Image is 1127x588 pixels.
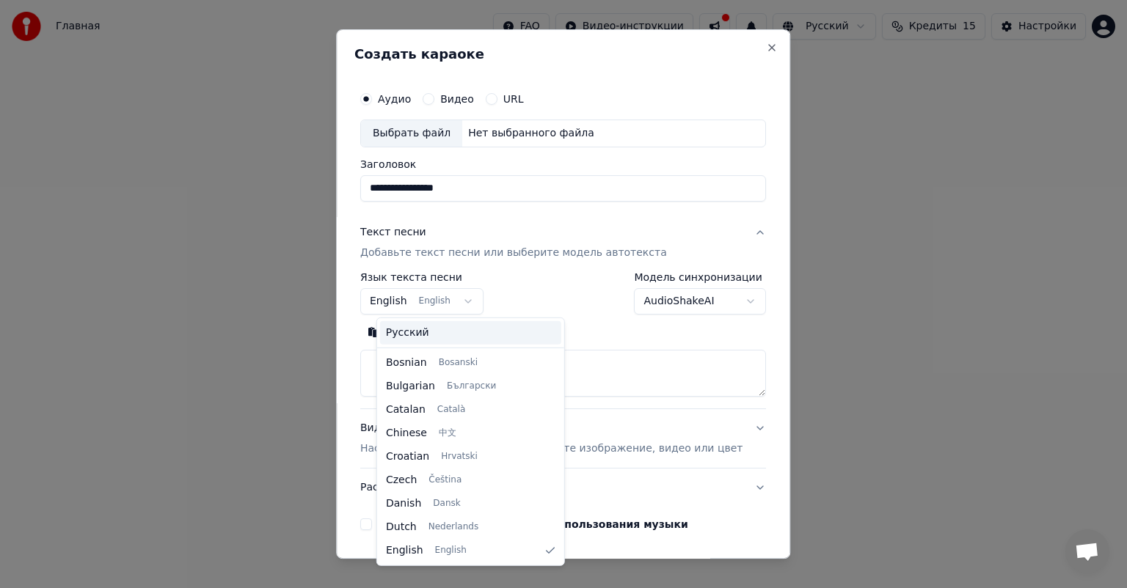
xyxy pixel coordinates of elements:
[447,381,496,392] span: Български
[386,496,421,511] span: Danish
[438,357,477,369] span: Bosanski
[386,449,429,464] span: Croatian
[386,543,423,558] span: English
[386,520,417,534] span: Dutch
[386,403,426,417] span: Catalan
[441,451,478,463] span: Hrvatski
[386,473,417,488] span: Czech
[428,474,462,486] span: Čeština
[434,545,466,556] span: English
[386,326,429,340] span: Русский
[428,521,478,533] span: Nederlands
[386,356,427,370] span: Bosnian
[386,426,427,441] span: Chinese
[433,498,460,510] span: Dansk
[439,427,456,439] span: 中文
[437,404,465,416] span: Català
[386,379,435,394] span: Bulgarian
